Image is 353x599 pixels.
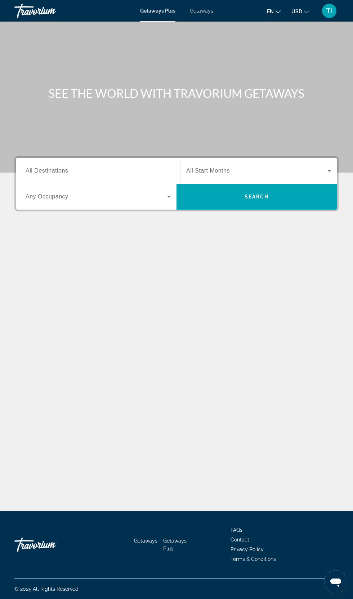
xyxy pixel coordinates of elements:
a: Travorium [14,1,86,20]
span: All Destinations [26,168,68,174]
span: Any Occupancy [26,193,68,200]
a: Privacy Policy [231,547,264,552]
a: FAQs [231,527,242,533]
a: Contact [231,537,249,543]
a: Getaways Plus [140,8,175,14]
span: All Start Months [186,168,230,174]
a: Go Home [14,534,86,555]
span: © 2025 All Rights Reserved. [14,586,80,592]
span: TI [326,7,332,14]
div: Search widget [16,158,337,210]
a: Getaways [190,8,213,14]
button: User Menu [320,3,339,18]
button: Search [176,184,337,210]
span: USD [291,9,302,14]
iframe: Button to launch messaging window [324,570,347,593]
input: Select destination [26,167,171,175]
a: Terms & Conditions [231,556,276,562]
button: Change language [267,6,281,17]
button: Change currency [291,6,309,17]
span: en [267,9,274,14]
span: Search [245,194,269,200]
a: Getaways [134,538,157,544]
a: Getaways Plus [163,538,187,552]
h1: SEE THE WORLD WITH TRAVORIUM GETAWAYS [41,86,312,101]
